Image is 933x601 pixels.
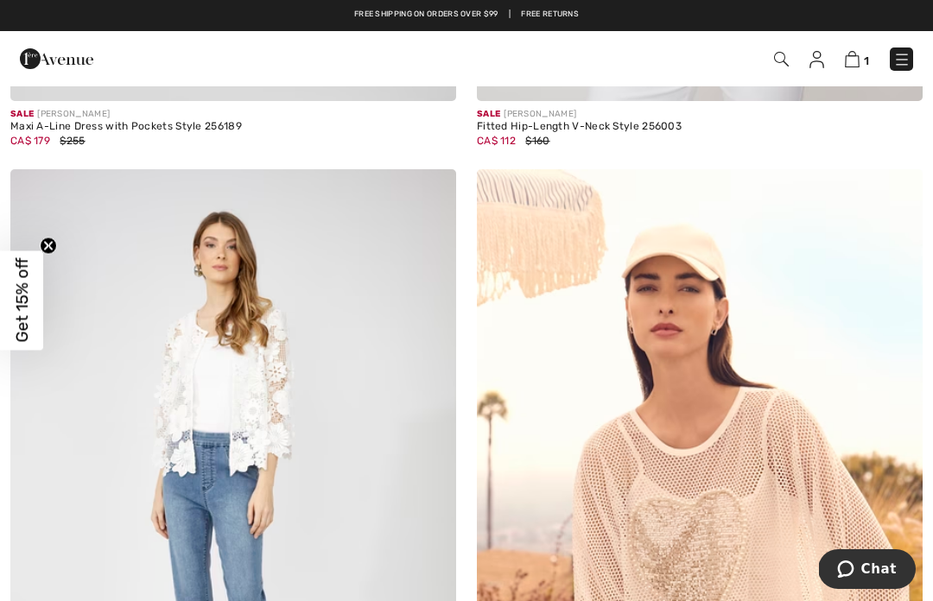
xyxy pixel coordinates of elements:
[477,135,516,147] span: CA$ 112
[10,121,456,133] div: Maxi A-Line Dress with Pockets Style 256189
[477,109,500,119] span: Sale
[774,52,789,66] img: Search
[477,121,923,133] div: Fitted Hip-Length V-Neck Style 256003
[12,258,32,343] span: Get 15% off
[809,51,824,68] img: My Info
[60,135,85,147] span: $255
[819,549,916,592] iframe: Opens a widget where you can chat to one of our agents
[893,51,911,68] img: Menu
[20,41,93,76] img: 1ère Avenue
[20,49,93,66] a: 1ère Avenue
[10,108,456,121] div: [PERSON_NAME]
[477,108,923,121] div: [PERSON_NAME]
[864,54,869,67] span: 1
[509,9,511,21] span: |
[354,9,498,21] a: Free shipping on orders over $99
[10,135,50,147] span: CA$ 179
[10,109,34,119] span: Sale
[40,237,57,255] button: Close teaser
[525,135,549,147] span: $160
[845,51,860,67] img: Shopping Bag
[521,9,579,21] a: Free Returns
[845,48,869,69] a: 1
